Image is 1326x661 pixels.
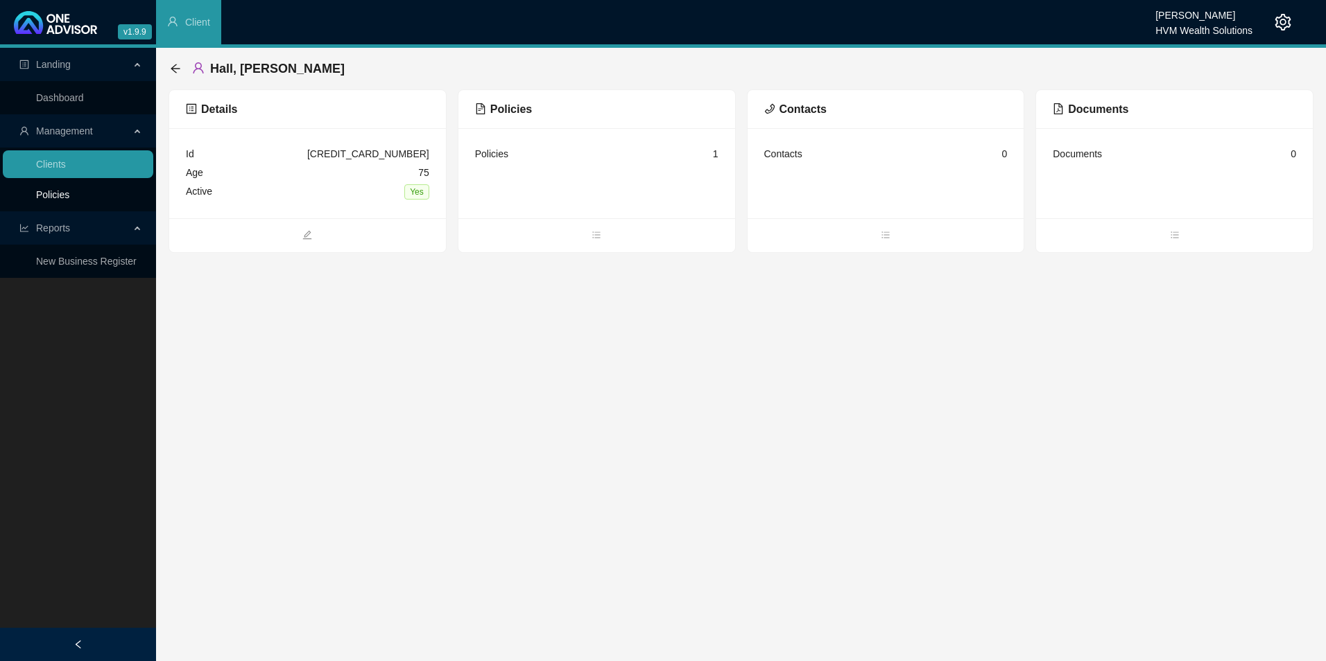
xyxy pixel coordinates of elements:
div: Contacts [764,146,802,161]
span: file-text [475,103,486,114]
div: [PERSON_NAME] [1155,3,1252,19]
div: Documents [1053,146,1102,161]
div: Age [186,165,203,180]
a: Dashboard [36,92,84,103]
span: bars [748,229,1024,244]
div: 1 [713,146,718,161]
div: Active [186,184,212,200]
span: v1.9.9 [118,24,152,39]
span: 75 [418,167,429,178]
span: Landing [36,59,71,70]
div: Policies [475,146,508,161]
span: phone [764,103,775,114]
a: Policies [36,189,69,200]
span: Details [186,103,237,115]
span: bars [1036,229,1313,244]
span: Reports [36,222,70,233]
span: setting [1275,14,1291,30]
span: edit [169,229,446,244]
a: New Business Register [36,256,137,267]
span: Contacts [764,103,827,115]
span: arrow-left [170,63,181,74]
span: Management [36,125,93,136]
span: line-chart [19,223,29,233]
div: 0 [1291,146,1296,161]
span: Yes [404,184,429,200]
span: Client [185,17,210,28]
span: user [192,62,205,74]
span: Hall, [PERSON_NAME] [210,62,345,76]
span: left [74,640,83,649]
span: bars [458,229,735,244]
span: Policies [475,103,532,115]
span: Documents [1053,103,1128,115]
div: back [170,63,181,75]
span: user [167,16,178,27]
div: Id [186,146,194,161]
img: 2df55531c6924b55f21c4cf5d4484680-logo-light.svg [14,11,97,34]
span: user [19,126,29,136]
span: profile [186,103,197,114]
span: file-pdf [1053,103,1064,114]
div: 0 [1001,146,1007,161]
span: profile [19,60,29,69]
a: Clients [36,159,66,170]
div: [CREDIT_CARD_NUMBER] [307,146,429,161]
div: HVM Wealth Solutions [1155,19,1252,34]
